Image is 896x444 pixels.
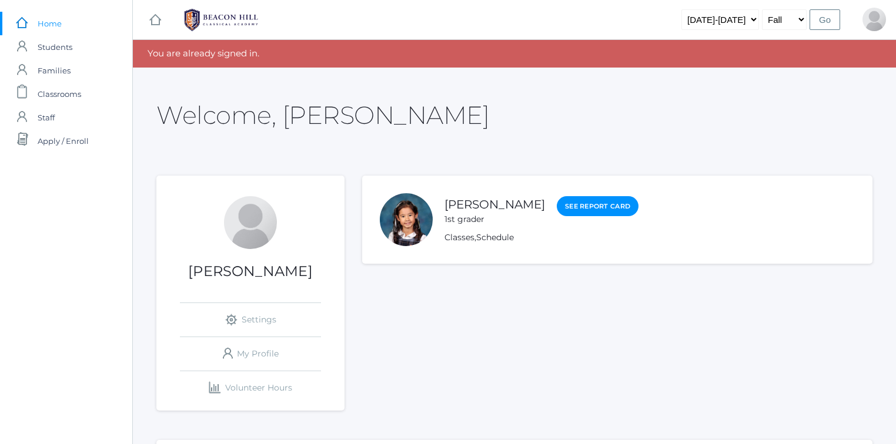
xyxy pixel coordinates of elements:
div: 1st grader [444,213,545,226]
div: You are already signed in. [133,40,896,68]
span: Classrooms [38,82,81,106]
a: [PERSON_NAME] [444,197,545,211]
h2: Welcome, [PERSON_NAME] [156,102,489,129]
span: Apply / Enroll [38,129,89,153]
div: Lisa Chea [862,8,886,31]
a: My Profile [180,337,321,371]
a: Schedule [476,232,514,243]
span: Families [38,59,71,82]
a: See Report Card [557,196,638,217]
div: Whitney Chea [380,193,433,246]
div: Lisa Chea [224,196,277,249]
span: Staff [38,106,55,129]
a: Settings [180,303,321,337]
span: Home [38,12,62,35]
a: Classes [444,232,474,243]
div: , [444,231,638,244]
span: Students [38,35,72,59]
input: Go [810,9,840,30]
a: Volunteer Hours [180,371,321,405]
img: BHCALogos-05-308ed15e86a5a0abce9b8dd61676a3503ac9727e845dece92d48e8588c001991.png [177,5,265,35]
h1: [PERSON_NAME] [156,264,345,279]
